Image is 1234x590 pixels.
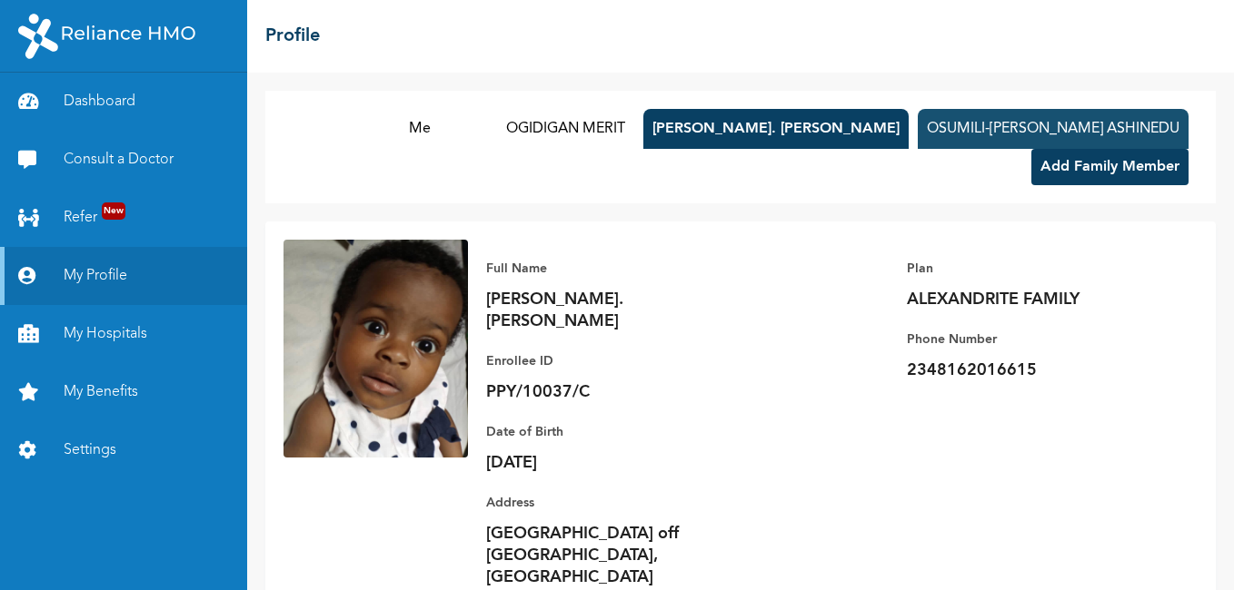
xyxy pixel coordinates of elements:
button: OGIDIGAN MERIT [497,109,634,149]
p: Plan [907,258,1161,280]
button: Me [352,109,488,149]
button: Add Family Member [1031,149,1189,185]
img: RelianceHMO's Logo [18,14,195,59]
p: Enrollee ID [486,350,741,372]
p: Full Name [486,258,741,280]
button: OSUMILI-[PERSON_NAME] ASHINEDU [918,109,1189,149]
button: [PERSON_NAME]. [PERSON_NAME] [643,109,909,149]
p: 2348162016615 [907,359,1161,381]
p: [DATE] [486,452,741,474]
p: Address [486,492,741,514]
p: [PERSON_NAME]. [PERSON_NAME] [486,289,741,332]
p: Date of Birth [486,421,741,443]
img: Enrollee [284,240,468,457]
p: Phone Number [907,329,1161,350]
span: New [102,202,125,220]
h2: Profile [265,23,320,50]
p: PPY/10037/C [486,381,741,403]
p: ALEXANDRITE FAMILY [907,289,1161,310]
